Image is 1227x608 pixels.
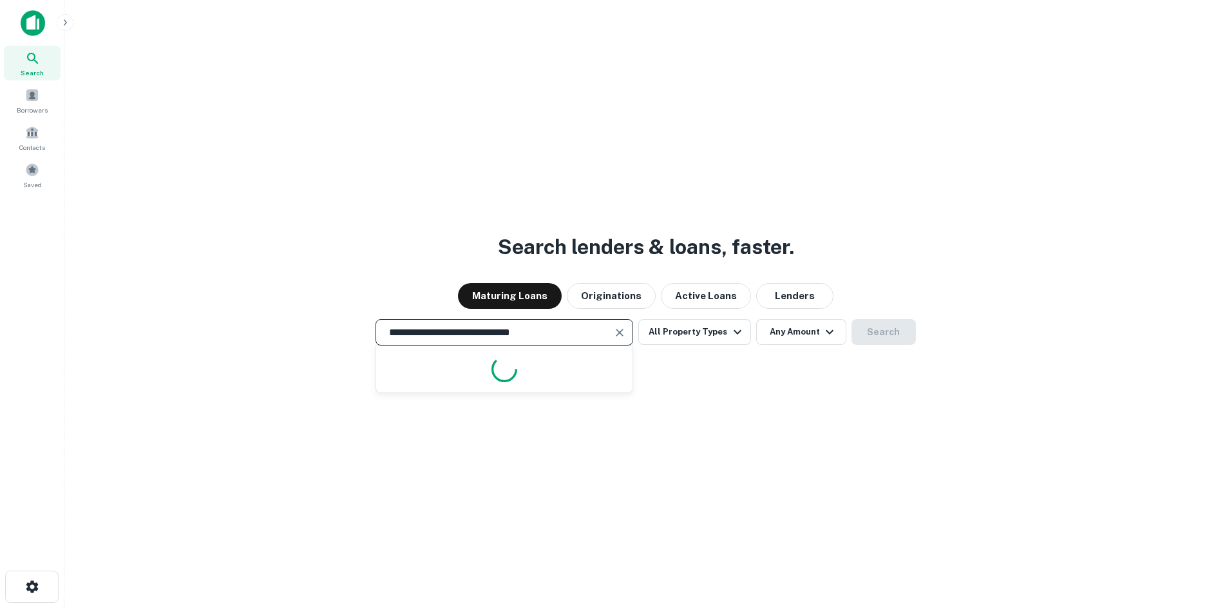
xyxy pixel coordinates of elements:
span: Borrowers [17,105,48,115]
a: Contacts [4,120,61,155]
button: Clear [611,324,629,342]
span: Saved [23,180,42,190]
a: Borrowers [4,83,61,118]
span: Search [21,68,44,78]
button: All Property Types [638,319,750,345]
button: Active Loans [661,283,751,309]
button: Any Amount [756,319,846,345]
iframe: Chat Widget [1163,505,1227,567]
img: capitalize-icon.png [21,10,45,36]
button: Lenders [756,283,833,309]
h3: Search lenders & loans, faster. [498,232,794,263]
button: Maturing Loans [458,283,562,309]
span: Contacts [19,142,45,152]
a: Search [4,46,61,80]
a: Saved [4,158,61,192]
button: Originations [567,283,656,309]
